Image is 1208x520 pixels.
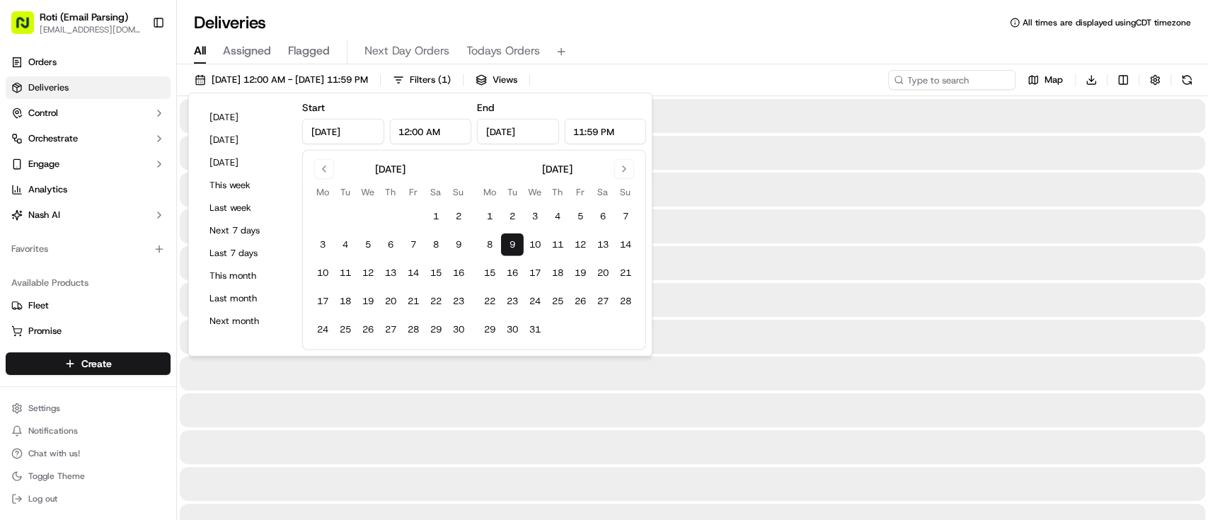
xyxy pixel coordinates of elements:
[478,185,501,200] th: Monday
[478,262,501,284] button: 15
[524,290,546,313] button: 24
[425,318,447,341] button: 29
[546,205,569,228] button: 4
[302,119,384,144] input: Date
[334,262,357,284] button: 11
[311,262,334,284] button: 10
[477,101,494,114] label: End
[14,135,40,161] img: 1736555255976-a54dd68f-1ca7-489b-9aae-adbdc363a1c4
[569,290,592,313] button: 26
[28,132,78,145] span: Orchestrate
[6,178,171,201] a: Analytics
[203,266,288,286] button: This month
[501,205,524,228] button: 2
[364,42,449,59] span: Next Day Orders
[379,318,402,341] button: 27
[478,290,501,313] button: 22
[592,262,614,284] button: 20
[203,243,288,263] button: Last 7 days
[379,185,402,200] th: Thursday
[546,290,569,313] button: 25
[546,233,569,256] button: 11
[501,262,524,284] button: 16
[447,205,470,228] button: 2
[592,185,614,200] th: Saturday
[402,233,425,256] button: 7
[447,318,470,341] button: 30
[379,233,402,256] button: 6
[569,262,592,284] button: 19
[524,318,546,341] button: 31
[14,57,258,79] p: Welcome 👋
[386,70,457,90] button: Filters(1)
[357,262,379,284] button: 12
[203,198,288,218] button: Last week
[28,493,57,504] span: Log out
[28,183,67,196] span: Analytics
[334,318,357,341] button: 25
[302,101,325,114] label: Start
[569,185,592,200] th: Friday
[524,233,546,256] button: 10
[501,318,524,341] button: 30
[114,200,233,225] a: 💻API Documentation
[28,209,60,221] span: Nash AI
[569,233,592,256] button: 12
[8,200,114,225] a: 📗Knowledge Base
[100,239,171,250] a: Powered byPylon
[6,294,171,317] button: Fleet
[447,262,470,284] button: 16
[546,185,569,200] th: Thursday
[6,6,146,40] button: Roti (Email Parsing)[EMAIL_ADDRESS][DOMAIN_NAME]
[81,357,112,371] span: Create
[6,76,171,99] a: Deliveries
[375,162,405,176] div: [DATE]
[1177,70,1197,90] button: Refresh
[223,42,271,59] span: Assigned
[501,233,524,256] button: 9
[357,318,379,341] button: 26
[134,205,227,219] span: API Documentation
[48,149,179,161] div: We're available if you need us!
[28,448,80,459] span: Chat with us!
[402,262,425,284] button: 14
[311,318,334,341] button: 24
[6,466,171,486] button: Toggle Theme
[425,185,447,200] th: Saturday
[28,158,59,171] span: Engage
[28,325,62,337] span: Promise
[6,127,171,150] button: Orchestrate
[334,233,357,256] button: 4
[357,290,379,313] button: 19
[402,290,425,313] button: 21
[203,153,288,173] button: [DATE]
[141,240,171,250] span: Pylon
[524,185,546,200] th: Wednesday
[28,205,108,219] span: Knowledge Base
[28,299,49,312] span: Fleet
[314,159,334,179] button: Go to previous month
[28,403,60,414] span: Settings
[6,204,171,226] button: Nash AI
[194,42,206,59] span: All
[357,185,379,200] th: Wednesday
[592,233,614,256] button: 13
[1021,70,1069,90] button: Map
[542,162,573,176] div: [DATE]
[311,185,334,200] th: Monday
[569,205,592,228] button: 5
[203,221,288,241] button: Next 7 days
[6,238,171,260] div: Favorites
[203,130,288,150] button: [DATE]
[28,470,85,482] span: Toggle Theme
[478,318,501,341] button: 29
[447,233,470,256] button: 9
[402,318,425,341] button: 28
[28,425,78,437] span: Notifications
[379,290,402,313] button: 20
[14,14,42,42] img: Nash
[6,272,171,294] div: Available Products
[501,185,524,200] th: Tuesday
[469,70,524,90] button: Views
[28,81,69,94] span: Deliveries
